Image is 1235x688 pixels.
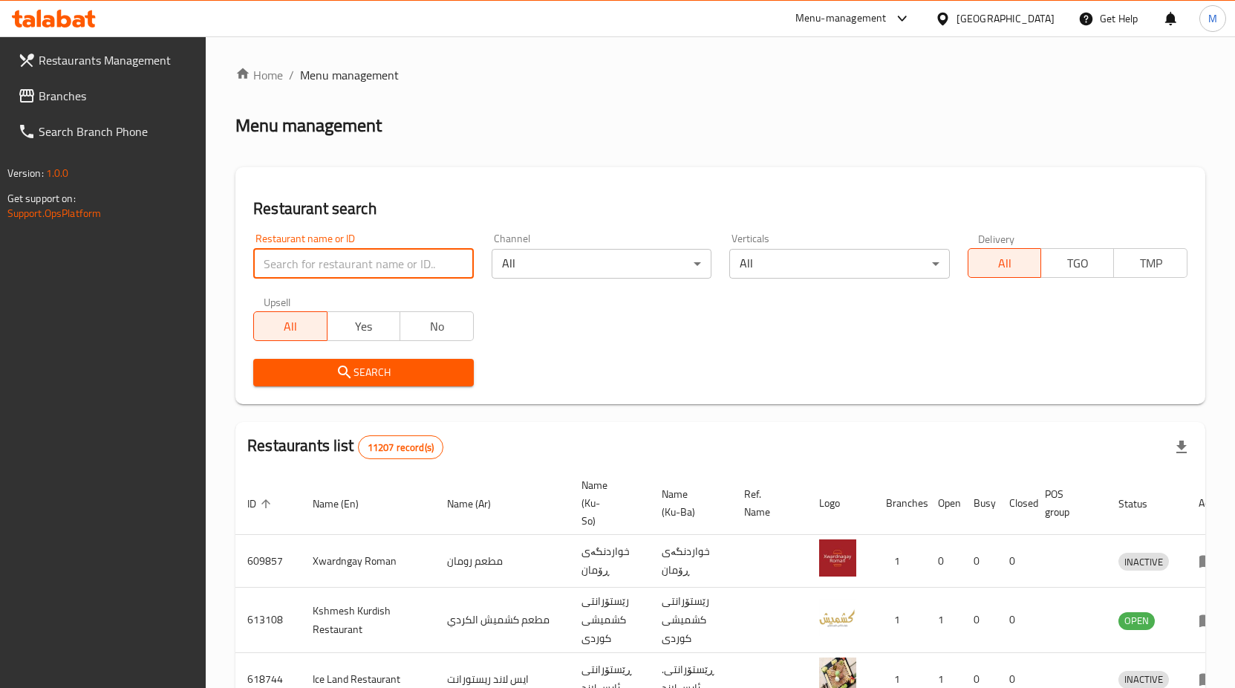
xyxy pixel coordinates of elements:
[1113,248,1187,278] button: TMP
[400,311,473,341] button: No
[874,588,926,653] td: 1
[1118,612,1155,629] span: OPEN
[253,249,473,279] input: Search for restaurant name or ID..
[7,204,102,223] a: Support.OpsPlatform
[264,296,291,307] label: Upsell
[435,535,570,588] td: مطعم رومان
[260,316,321,337] span: All
[46,163,69,183] span: 1.0.0
[235,66,1205,84] nav: breadcrumb
[406,316,467,337] span: No
[744,485,789,521] span: Ref. Name
[1199,552,1226,570] div: Menu
[39,123,195,140] span: Search Branch Phone
[1164,429,1199,465] div: Export file
[962,535,997,588] td: 0
[807,472,874,535] th: Logo
[874,535,926,588] td: 1
[650,588,732,653] td: رێستۆرانتی کشمیشى كوردى
[1118,495,1167,513] span: Status
[968,248,1041,278] button: All
[39,87,195,105] span: Branches
[1118,554,1169,571] span: INACTIVE
[235,114,382,137] h2: Menu management
[6,114,206,149] a: Search Branch Phone
[327,311,400,341] button: Yes
[265,363,461,382] span: Search
[7,189,76,208] span: Get support on:
[962,588,997,653] td: 0
[795,10,887,27] div: Menu-management
[435,588,570,653] td: مطعم كشميش الكردي
[974,253,1035,274] span: All
[289,66,294,84] li: /
[962,472,997,535] th: Busy
[492,249,711,279] div: All
[359,441,443,455] span: 11207 record(s)
[300,66,399,84] span: Menu management
[301,535,435,588] td: Xwardngay Roman
[1199,611,1226,629] div: Menu
[247,435,443,459] h2: Restaurants list
[997,535,1033,588] td: 0
[39,51,195,69] span: Restaurants Management
[1208,10,1217,27] span: M
[301,588,435,653] td: Kshmesh Kurdish Restaurant
[978,233,1015,244] label: Delivery
[874,472,926,535] th: Branches
[570,588,650,653] td: رێستۆرانتی کشمیشى كوردى
[1199,670,1226,688] div: Menu
[253,198,1187,220] h2: Restaurant search
[447,495,510,513] span: Name (Ar)
[650,535,732,588] td: خواردنگەی ڕۆمان
[333,316,394,337] span: Yes
[581,476,632,530] span: Name (Ku-So)
[1120,253,1181,274] span: TMP
[662,485,714,521] span: Name (Ku-Ba)
[819,539,856,577] img: Xwardngay Roman
[235,66,283,84] a: Home
[235,588,301,653] td: 613108
[6,78,206,114] a: Branches
[997,472,1033,535] th: Closed
[247,495,276,513] span: ID
[253,359,473,386] button: Search
[819,599,856,636] img: Kshmesh Kurdish Restaurant
[358,435,443,459] div: Total records count
[313,495,378,513] span: Name (En)
[253,311,327,341] button: All
[729,249,949,279] div: All
[1118,671,1169,688] span: INACTIVE
[997,588,1033,653] td: 0
[957,10,1055,27] div: [GEOGRAPHIC_DATA]
[1040,248,1114,278] button: TGO
[570,535,650,588] td: خواردنگەی ڕۆمان
[1118,612,1155,630] div: OPEN
[1047,253,1108,274] span: TGO
[1045,485,1089,521] span: POS group
[926,588,962,653] td: 1
[926,535,962,588] td: 0
[6,42,206,78] a: Restaurants Management
[7,163,44,183] span: Version:
[1118,553,1169,571] div: INACTIVE
[235,535,301,588] td: 609857
[926,472,962,535] th: Open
